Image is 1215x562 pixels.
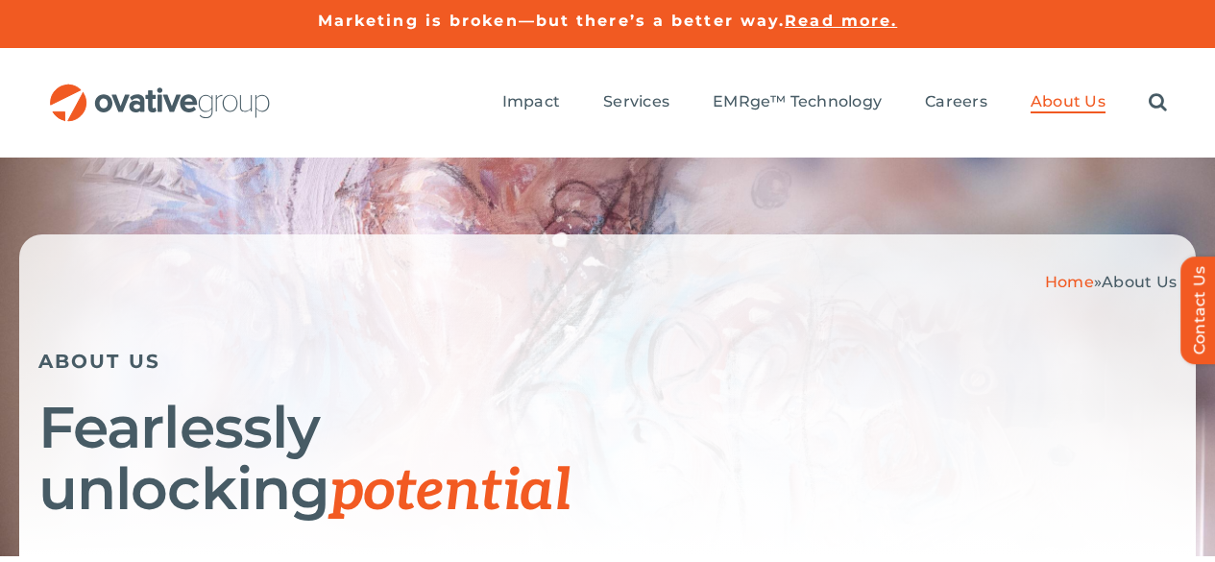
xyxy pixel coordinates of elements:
[925,92,987,113] a: Careers
[603,92,669,113] a: Services
[1045,273,1177,291] span: »
[713,92,882,111] span: EMRge™ Technology
[925,92,987,111] span: Careers
[38,350,1177,373] h5: ABOUT US
[502,92,560,111] span: Impact
[785,12,897,30] a: Read more.
[1149,92,1167,113] a: Search
[38,397,1177,523] h1: Fearlessly unlocking
[603,92,669,111] span: Services
[329,457,571,526] span: potential
[1045,273,1094,291] a: Home
[713,92,882,113] a: EMRge™ Technology
[502,72,1167,134] nav: Menu
[1031,92,1106,111] span: About Us
[48,82,272,100] a: OG_Full_horizontal_RGB
[1031,92,1106,113] a: About Us
[1102,273,1177,291] span: About Us
[502,92,560,113] a: Impact
[318,12,786,30] a: Marketing is broken—but there’s a better way.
